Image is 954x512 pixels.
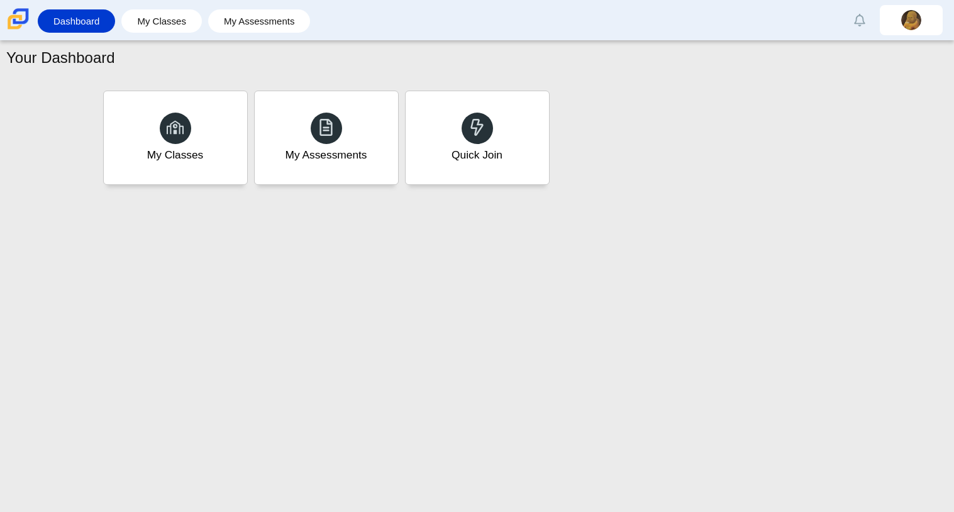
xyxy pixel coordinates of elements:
a: Carmen School of Science & Technology [5,23,31,34]
div: My Assessments [286,147,367,163]
div: Quick Join [452,147,502,163]
img: Carmen School of Science & Technology [5,6,31,32]
a: Alerts [846,6,874,34]
a: My Classes [128,9,196,33]
img: laressa.cox.Y2L7nv [901,10,921,30]
div: My Classes [147,147,204,163]
a: Quick Join [405,91,550,185]
a: Dashboard [44,9,109,33]
a: My Assessments [214,9,304,33]
a: My Assessments [254,91,399,185]
h1: Your Dashboard [6,47,115,69]
a: My Classes [103,91,248,185]
a: laressa.cox.Y2L7nv [880,5,943,35]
